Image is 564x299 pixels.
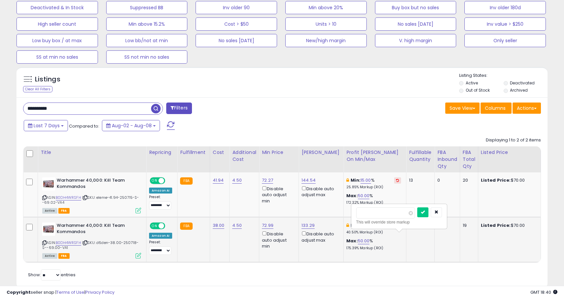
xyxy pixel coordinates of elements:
[285,17,367,31] button: Units > 10
[346,177,401,190] div: %
[149,188,172,194] div: Amazon AI
[346,193,358,199] b: Max:
[437,149,457,170] div: FBA inbound Qty
[42,177,141,213] div: ASIN:
[69,123,99,129] span: Compared to:
[24,120,68,131] button: Last 7 Days
[57,177,137,191] b: Warhammer 40,000: Kill Team Kommandos
[16,17,98,31] button: High seller count
[180,223,192,230] small: FBA
[485,105,506,111] span: Columns
[463,223,473,228] div: 19
[445,103,480,114] button: Save View
[481,177,536,183] div: $70.00
[106,50,188,64] button: SS not min no sales
[346,238,401,250] div: %
[464,17,546,31] button: Inv value > $250
[28,272,76,278] span: Show: entries
[466,80,478,86] label: Active
[356,219,442,225] div: This will override store markup
[34,122,60,129] span: Last 7 Days
[481,222,511,228] b: Listed Price:
[262,177,273,184] a: 72.27
[510,87,528,93] label: Archived
[346,178,349,182] i: This overrides the store level min markup for this listing
[42,177,55,191] img: 41g-u36v3SL._SL40_.jpg
[466,87,490,93] label: Out of Stock
[262,185,294,204] div: Disable auto adjust min
[42,223,141,258] div: ASIN:
[102,120,160,131] button: Aug-02 - Aug-08
[285,34,367,47] button: New/high margin
[42,253,57,259] span: All listings currently available for purchase on Amazon
[464,34,546,47] button: Only seller
[232,222,242,229] a: 4.50
[213,149,227,156] div: Cost
[232,149,256,163] div: Additional Cost
[481,103,512,114] button: Columns
[166,103,192,114] button: Filters
[351,177,360,183] b: Min:
[301,222,315,229] a: 133.29
[196,34,277,47] button: No sales [DATE]
[213,222,225,229] a: 38.00
[375,34,456,47] button: V. high margin
[164,223,175,229] span: OFF
[42,195,139,205] span: | SKU: eleme-41.94-250715-S--69.02-VA4
[358,193,370,199] a: 50.00
[85,289,114,295] a: Privacy Policy
[360,177,371,184] a: 15.00
[112,122,152,129] span: Aug-02 - Aug-08
[149,240,172,255] div: Preset:
[42,208,57,214] span: All listings currently available for purchase on Amazon
[301,177,316,184] a: 144.54
[301,230,338,243] div: Disable auto adjust max
[232,177,242,184] a: 4.50
[41,149,143,156] div: Title
[346,200,401,205] p: 172.32% Markup (ROI)
[346,223,401,235] div: %
[57,223,137,236] b: Warhammer 40,000: Kill Team Kommandos
[150,178,159,184] span: ON
[149,233,172,239] div: Amazon AI
[262,222,273,229] a: 72.99
[375,17,456,31] button: No sales [DATE]
[56,289,84,295] a: Terms of Use
[106,34,188,47] button: Low bb/not at min
[301,149,341,156] div: [PERSON_NAME]
[396,179,399,182] i: Revert to store-level Min Markup
[42,223,55,236] img: 41g-u36v3SL._SL40_.jpg
[530,289,557,295] span: 2025-08-16 18:40 GMT
[16,34,98,47] button: Low buy box / at max
[56,195,81,200] a: B0DH4WRSFH
[285,1,367,14] button: Min above 20%
[463,149,475,170] div: FBA Total Qty
[23,86,52,92] div: Clear All Filters
[346,185,401,190] p: 25.85% Markup (ROI)
[180,149,207,156] div: Fulfillment
[346,223,349,227] i: This overrides the store level min markup for this listing
[262,230,294,249] div: Disable auto adjust min
[464,1,546,14] button: Inv older 180d
[346,230,401,235] p: 40.50% Markup (ROI)
[164,178,175,184] span: OFF
[409,177,429,183] div: 13
[262,149,296,156] div: Min Price
[7,289,31,295] strong: Copyright
[58,208,70,214] span: FBA
[486,137,541,143] div: Displaying 1 to 2 of 2 items
[106,1,188,14] button: Suppressed BB
[346,193,401,205] div: %
[459,73,547,79] p: Listing States:
[481,223,536,228] div: $70.00
[196,1,277,14] button: Inv older 90
[58,253,70,259] span: FBA
[346,246,401,251] p: 175.39% Markup (ROI)
[409,149,432,163] div: Fulfillable Quantity
[56,240,81,246] a: B0DH4WRSFH
[346,149,403,163] div: Profit [PERSON_NAME] on Min/Max
[16,1,98,14] button: Deactivated & In Stock
[437,177,455,183] div: 0
[149,195,172,210] div: Preset:
[463,177,473,183] div: 20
